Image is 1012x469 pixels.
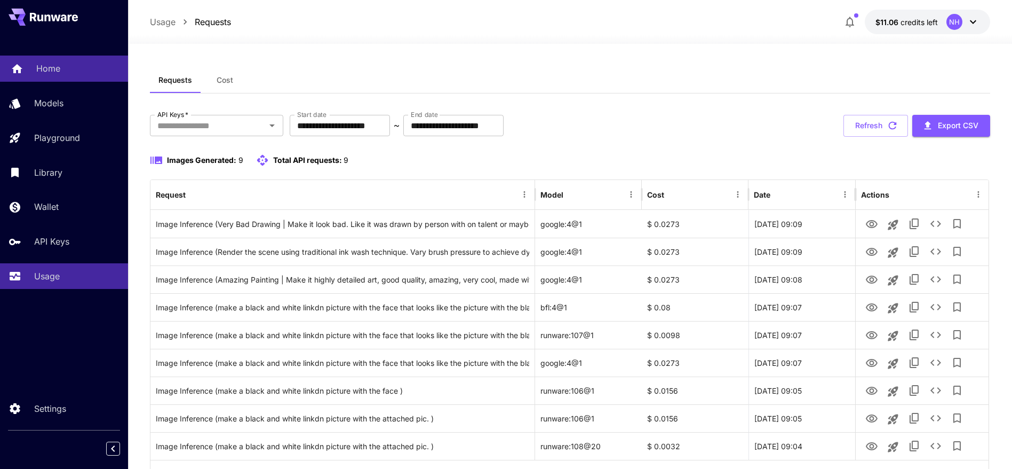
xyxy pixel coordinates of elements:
span: Cost [217,75,233,85]
p: Models [34,97,63,110]
div: Collapse sidebar [114,439,128,458]
button: Copy TaskUUID [904,241,925,262]
button: Menu [730,187,745,202]
button: Copy TaskUUID [904,408,925,429]
div: Click to copy prompt [156,322,529,349]
button: Export CSV [912,115,990,137]
div: bfl:4@1 [535,293,642,321]
label: End date [411,110,437,119]
button: Open [265,118,280,133]
button: Collapse sidebar [106,442,120,456]
button: See details [925,213,946,234]
div: $ 0.0156 [642,404,748,432]
button: Add to library [946,213,968,234]
button: View Image [861,213,882,234]
div: google:4@1 [535,210,642,238]
span: 9 [238,155,243,165]
div: 28 Aug, 2025 09:08 [748,265,855,293]
div: runware:108@20 [535,432,642,460]
div: Cost [647,190,664,199]
button: Add to library [946,380,968,401]
p: Home [36,62,60,75]
button: Add to library [946,296,968,318]
button: Menu [971,187,986,202]
div: 28 Aug, 2025 09:07 [748,349,855,377]
button: View Image [861,435,882,457]
button: Launch in playground [882,436,904,458]
button: See details [925,408,946,429]
button: See details [925,435,946,457]
p: Settings [34,402,66,415]
button: View Image [861,240,882,262]
button: Add to library [946,435,968,457]
button: Refresh [843,115,908,137]
div: $ 0.0032 [642,432,748,460]
div: 28 Aug, 2025 09:07 [748,293,855,321]
button: See details [925,380,946,401]
button: Launch in playground [882,353,904,374]
div: 28 Aug, 2025 09:05 [748,377,855,404]
button: See details [925,324,946,346]
button: Sort [665,187,680,202]
label: Start date [297,110,326,119]
button: View Image [861,351,882,373]
div: Click to copy prompt [156,349,529,377]
button: See details [925,269,946,290]
button: Copy TaskUUID [904,380,925,401]
div: google:4@1 [535,238,642,265]
p: Library [34,166,62,179]
p: Usage [34,270,60,283]
div: $ 0.0273 [642,265,748,293]
button: Copy TaskUUID [904,435,925,457]
nav: breadcrumb [150,15,231,28]
div: Request [156,190,186,199]
button: Launch in playground [882,381,904,402]
button: Menu [838,187,852,202]
button: Copy TaskUUID [904,352,925,373]
a: Requests [195,15,231,28]
button: Sort [771,187,786,202]
button: Add to library [946,269,968,290]
div: runware:106@1 [535,377,642,404]
button: Launch in playground [882,409,904,430]
button: Copy TaskUUID [904,213,925,234]
div: google:4@1 [535,265,642,293]
button: Add to library [946,241,968,262]
p: Wallet [34,200,59,213]
div: $ 0.0098 [642,321,748,349]
button: Copy TaskUUID [904,269,925,290]
div: 28 Aug, 2025 09:09 [748,210,855,238]
div: Actions [861,190,889,199]
div: Click to copy prompt [156,266,529,293]
div: Date [754,190,770,199]
span: Total API requests: [273,155,342,165]
button: View Image [861,407,882,429]
button: View Image [861,268,882,290]
button: Launch in playground [882,270,904,291]
button: Sort [187,187,202,202]
button: Add to library [946,324,968,346]
p: ~ [394,119,400,132]
div: $ 0.08 [642,293,748,321]
button: Menu [624,187,639,202]
div: Click to copy prompt [156,294,529,321]
button: $11.05902NH [865,10,990,34]
button: Sort [564,187,579,202]
span: credits left [901,18,938,27]
button: Menu [517,187,532,202]
a: Usage [150,15,176,28]
button: Add to library [946,352,968,373]
div: NH [946,14,962,30]
div: 28 Aug, 2025 09:07 [748,321,855,349]
button: Launch in playground [882,242,904,263]
button: View Image [861,324,882,346]
div: $ 0.0273 [642,238,748,265]
div: runware:106@1 [535,404,642,432]
span: Requests [158,75,192,85]
button: See details [925,352,946,373]
div: Click to copy prompt [156,238,529,265]
div: 28 Aug, 2025 09:09 [748,238,855,265]
button: See details [925,241,946,262]
button: See details [925,296,946,318]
